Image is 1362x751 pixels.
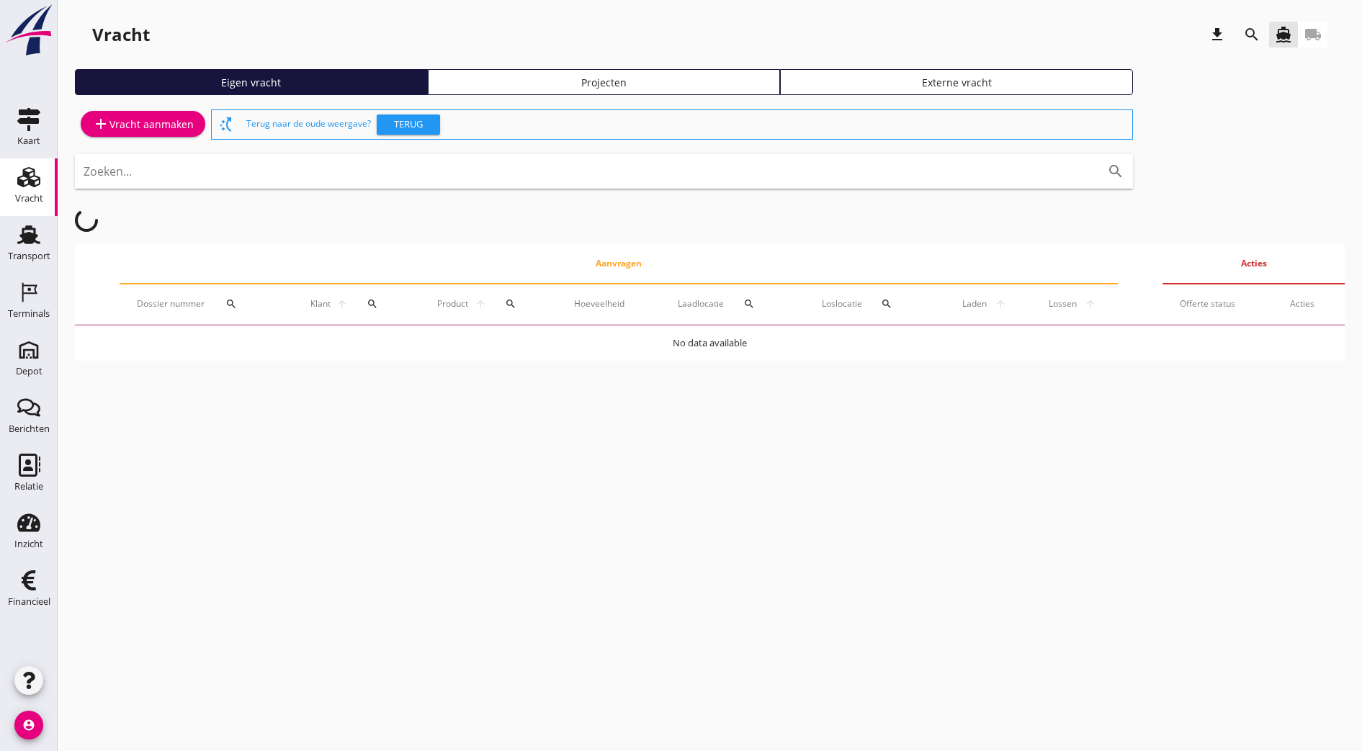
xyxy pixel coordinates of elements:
th: Acties [1162,243,1345,284]
div: Externe vracht [787,75,1126,90]
div: Vracht aanmaken [92,115,194,132]
i: search [1243,26,1260,43]
div: Terug [382,117,434,132]
i: account_circle [14,711,43,739]
div: Eigen vracht [81,75,421,90]
div: Dossier nummer [137,287,273,321]
div: Transport [8,251,50,261]
i: switch_access_shortcut [218,116,235,133]
div: Terug naar de oude weergave? [246,110,1126,139]
div: Acties [1290,297,1327,310]
i: download [1209,26,1226,43]
a: Eigen vracht [75,69,428,95]
th: Aanvragen [120,243,1118,284]
i: search [367,298,378,310]
i: local_shipping [1304,26,1322,43]
i: search [505,298,516,310]
i: add [92,115,109,132]
div: Berichten [9,424,50,433]
span: Laden [959,297,991,310]
i: arrow_upward [333,298,351,310]
div: Laadlocatie [678,287,787,321]
div: Financieel [8,597,50,606]
i: search [881,298,892,310]
span: Product [434,297,472,310]
div: Relatie [14,482,43,491]
span: Klant [308,297,333,310]
i: directions_boat [1275,26,1292,43]
td: No data available [75,326,1345,361]
div: Inzicht [14,539,43,549]
input: Zoeken... [84,160,1084,183]
div: Loslocatie [822,287,924,321]
div: Depot [16,366,42,376]
i: arrow_upward [471,298,489,310]
a: Vracht aanmaken [81,111,205,137]
a: Externe vracht [780,69,1133,95]
i: search [743,298,755,310]
div: Vracht [15,194,43,203]
div: Hoeveelheid [574,297,643,310]
i: search [225,298,237,310]
div: Vracht [92,23,150,46]
span: Lossen [1045,297,1081,310]
button: Terug [377,114,440,135]
div: Kaart [17,136,40,145]
i: search [1107,163,1124,180]
a: Projecten [428,69,781,95]
div: Projecten [434,75,774,90]
i: arrow_upward [991,298,1011,310]
div: Terminals [8,309,50,318]
i: arrow_upward [1081,298,1101,310]
div: Offerte status [1180,297,1255,310]
img: logo-small.a267ee39.svg [3,4,55,57]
